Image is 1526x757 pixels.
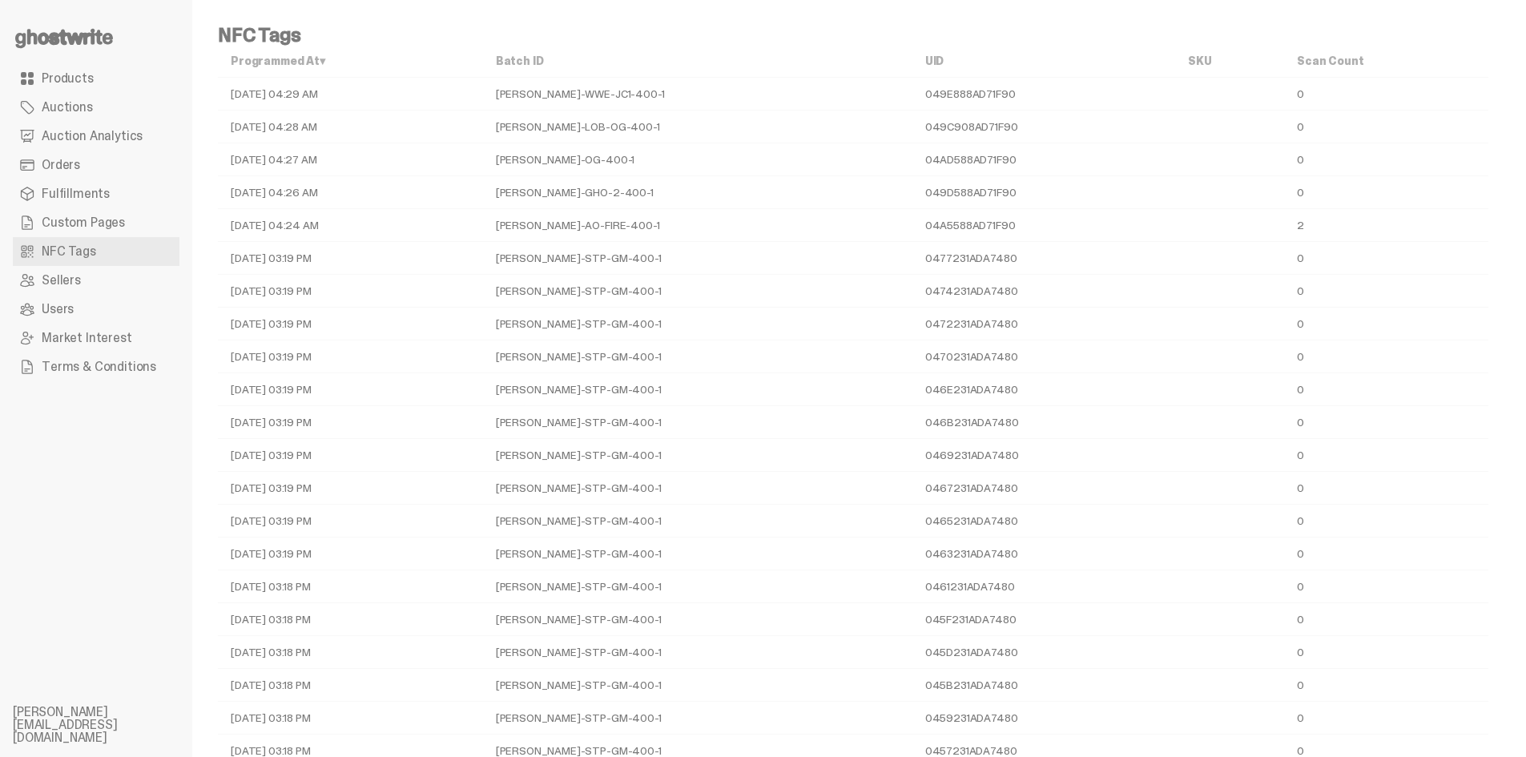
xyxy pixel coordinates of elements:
[1284,275,1488,308] td: 0
[483,669,912,702] td: [PERSON_NAME]-STP-GM-400-1
[912,143,1176,176] td: 04AD588AD71F90
[218,636,483,669] td: [DATE] 03:18 PM
[218,26,301,45] h4: NFC Tags
[912,308,1176,340] td: 0472231ADA7480
[218,439,483,472] td: [DATE] 03:19 PM
[13,266,179,295] a: Sellers
[218,308,483,340] td: [DATE] 03:19 PM
[42,360,156,373] span: Terms & Conditions
[483,538,912,570] td: [PERSON_NAME]-STP-GM-400-1
[218,176,483,209] td: [DATE] 04:26 AM
[1175,45,1284,78] th: SKU
[483,406,912,439] td: [PERSON_NAME]-STP-GM-400-1
[42,245,96,258] span: NFC Tags
[483,373,912,406] td: [PERSON_NAME]-STP-GM-400-1
[218,340,483,373] td: [DATE] 03:19 PM
[483,308,912,340] td: [PERSON_NAME]-STP-GM-400-1
[218,373,483,406] td: [DATE] 03:19 PM
[912,242,1176,275] td: 0477231ADA7480
[1284,78,1488,111] td: 0
[42,101,93,114] span: Auctions
[483,636,912,669] td: [PERSON_NAME]-STP-GM-400-1
[483,340,912,373] td: [PERSON_NAME]-STP-GM-400-1
[218,472,483,505] td: [DATE] 03:19 PM
[912,538,1176,570] td: 0463231ADA7480
[231,54,325,68] a: Programmed At▾
[912,472,1176,505] td: 0467231ADA7480
[483,143,912,176] td: [PERSON_NAME]-OG-400-1
[218,143,483,176] td: [DATE] 04:27 AM
[483,176,912,209] td: [PERSON_NAME]-GHO-2-400-1
[483,603,912,636] td: [PERSON_NAME]-STP-GM-400-1
[1284,702,1488,735] td: 0
[912,78,1176,111] td: 049E888AD71F90
[13,295,179,324] a: Users
[218,538,483,570] td: [DATE] 03:19 PM
[912,176,1176,209] td: 049D588AD71F90
[218,570,483,603] td: [DATE] 03:18 PM
[1284,308,1488,340] td: 0
[483,209,912,242] td: [PERSON_NAME]-AO-FIRE-400-1
[218,242,483,275] td: [DATE] 03:19 PM
[13,64,179,93] a: Products
[218,603,483,636] td: [DATE] 03:18 PM
[1284,406,1488,439] td: 0
[1284,439,1488,472] td: 0
[912,439,1176,472] td: 0469231ADA7480
[1284,176,1488,209] td: 0
[1284,636,1488,669] td: 0
[912,45,1176,78] th: UID
[1284,340,1488,373] td: 0
[13,179,179,208] a: Fulfillments
[483,45,912,78] th: Batch ID
[483,570,912,603] td: [PERSON_NAME]-STP-GM-400-1
[218,275,483,308] td: [DATE] 03:19 PM
[13,237,179,266] a: NFC Tags
[483,275,912,308] td: [PERSON_NAME]-STP-GM-400-1
[42,303,74,316] span: Users
[912,669,1176,702] td: 045B231ADA7480
[1284,373,1488,406] td: 0
[13,93,179,122] a: Auctions
[1284,45,1488,78] th: Scan Count
[1284,603,1488,636] td: 0
[320,54,325,68] span: ▾
[13,151,179,179] a: Orders
[218,209,483,242] td: [DATE] 04:24 AM
[13,208,179,237] a: Custom Pages
[218,111,483,143] td: [DATE] 04:28 AM
[13,352,179,381] a: Terms & Conditions
[42,159,80,171] span: Orders
[1284,242,1488,275] td: 0
[1284,505,1488,538] td: 0
[1284,209,1488,242] td: 2
[912,275,1176,308] td: 0474231ADA7480
[1284,472,1488,505] td: 0
[42,130,143,143] span: Auction Analytics
[912,636,1176,669] td: 045D231ADA7480
[483,702,912,735] td: [PERSON_NAME]-STP-GM-400-1
[483,505,912,538] td: [PERSON_NAME]-STP-GM-400-1
[42,72,94,85] span: Products
[912,340,1176,373] td: 0470231ADA7480
[218,669,483,702] td: [DATE] 03:18 PM
[13,122,179,151] a: Auction Analytics
[42,216,125,229] span: Custom Pages
[42,274,81,287] span: Sellers
[1284,570,1488,603] td: 0
[483,242,912,275] td: [PERSON_NAME]-STP-GM-400-1
[1284,111,1488,143] td: 0
[912,406,1176,439] td: 046B231ADA7480
[912,209,1176,242] td: 04A5588AD71F90
[218,406,483,439] td: [DATE] 03:19 PM
[483,472,912,505] td: [PERSON_NAME]-STP-GM-400-1
[483,111,912,143] td: [PERSON_NAME]-LOB-OG-400-1
[483,439,912,472] td: [PERSON_NAME]-STP-GM-400-1
[13,324,179,352] a: Market Interest
[483,78,912,111] td: [PERSON_NAME]-WWE-JC1-400-1
[912,373,1176,406] td: 046E231ADA7480
[1284,143,1488,176] td: 0
[13,706,205,744] li: [PERSON_NAME][EMAIL_ADDRESS][DOMAIN_NAME]
[912,505,1176,538] td: 0465231ADA7480
[912,603,1176,636] td: 045F231ADA7480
